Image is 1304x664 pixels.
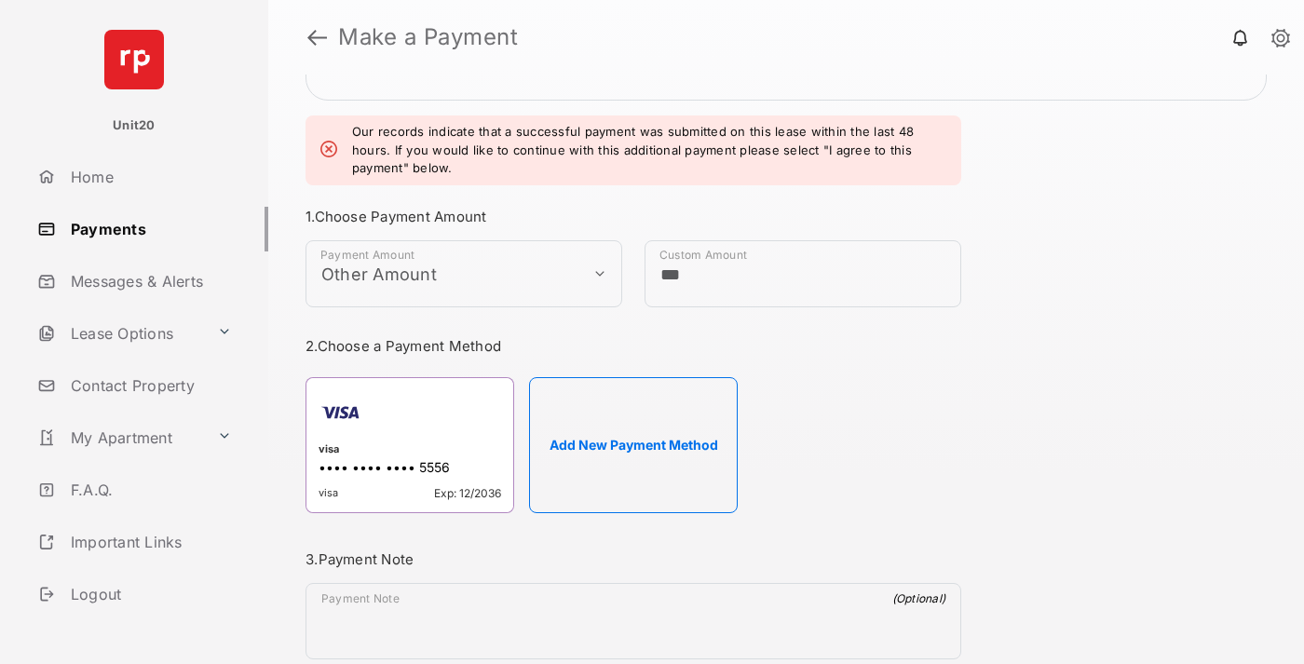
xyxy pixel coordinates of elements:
p: Unit20 [113,116,156,135]
span: visa [319,486,338,500]
a: Lease Options [30,311,210,356]
span: Exp: 12/2036 [434,486,501,500]
button: Add New Payment Method [529,377,738,513]
h3: 2. Choose a Payment Method [306,337,961,355]
h3: 3. Payment Note [306,550,961,568]
div: •••• •••• •••• 5556 [319,459,501,479]
a: My Apartment [30,415,210,460]
img: svg+xml;base64,PHN2ZyB4bWxucz0iaHR0cDovL3d3dy53My5vcmcvMjAwMC9zdmciIHdpZHRoPSI2NCIgaGVpZ2h0PSI2NC... [104,30,164,89]
a: Payments [30,207,268,251]
em: Our records indicate that a successful payment was submitted on this lease within the last 48 hou... [352,123,946,178]
div: visa [319,442,501,459]
a: F.A.Q. [30,468,268,512]
a: Important Links [30,520,239,564]
strong: Make a Payment [338,26,518,48]
a: Logout [30,572,268,617]
a: Home [30,155,268,199]
a: Contact Property [30,363,268,408]
a: Messages & Alerts [30,259,268,304]
div: visa•••• •••• •••• 5556visaExp: 12/2036 [306,377,514,513]
h3: 1. Choose Payment Amount [306,208,961,225]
